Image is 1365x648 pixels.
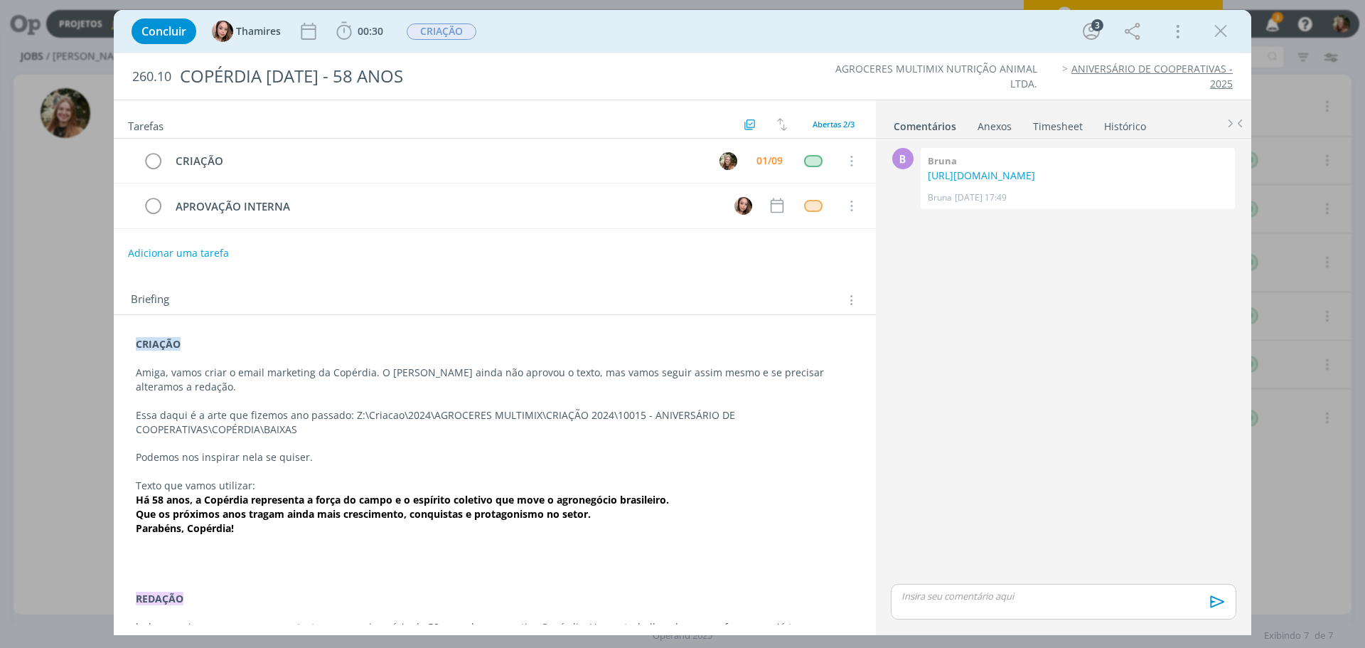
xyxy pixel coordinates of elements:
div: CRIAÇÃO [169,152,706,170]
strong: Há 58 anos, a Copérdia representa a força do campo e o espírito coletivo que move o agronegócio b... [136,493,669,506]
a: Timesheet [1032,113,1083,134]
div: Anexos [978,119,1012,134]
p: Podemos nos inspirar nela se quiser. [136,450,854,464]
a: AGROCERES MULTIMIX NUTRIÇÃO ANIMAL LTDA. [835,62,1037,90]
p: Bruna [928,191,952,204]
span: 00:30 [358,24,383,38]
div: APROVAÇÃO INTERNA [169,198,721,216]
button: TThamires [212,21,281,42]
img: T [734,197,752,215]
strong: Parabéns, Copérdia! [136,521,234,535]
div: dialog [114,10,1251,635]
strong: Que os próximos anos tragam ainda mais crescimento, conquistas e protagonismo no setor. [136,507,591,521]
p: Amiga, vamos criar o email marketing da Copérdia. O [PERSON_NAME] ainda não aprovou o texto, mas ... [136,366,854,394]
img: L [719,152,737,170]
button: CRIAÇÃO [406,23,477,41]
button: Adicionar uma tarefa [127,240,230,266]
span: Tarefas [128,116,164,133]
img: T [212,21,233,42]
a: Comentários [893,113,957,134]
a: [URL][DOMAIN_NAME] [928,169,1035,182]
strong: REDAÇÃO [136,592,183,605]
p: Texto que vamos utilizar: [136,479,854,493]
div: COPÉRDIA [DATE] - 58 ANOS [174,59,769,94]
img: arrow-down-up.svg [777,118,787,131]
b: Bruna [928,154,957,167]
span: 260.10 [132,69,171,85]
button: 00:30 [333,20,387,43]
span: Briefing [131,291,169,309]
div: B [892,148,914,169]
button: L [717,150,739,171]
button: 3 [1080,20,1103,43]
a: ANIVERSÁRIO DE COOPERATIVAS - 2025 [1071,62,1233,90]
span: [DATE] 17:49 [955,191,1007,204]
a: Histórico [1103,113,1147,134]
p: Essa daqui é a arte que fizemos ano passado: Z:\Criacao\2024\AGROCERES MULTIMIX\CRIAÇÃO 2024\1001... [136,408,854,437]
button: Concluir [132,18,196,44]
div: 3 [1091,19,1103,31]
button: T [732,195,754,216]
span: Abertas 2/3 [813,119,855,129]
span: Concluir [141,26,186,37]
span: CRIAÇÃO [407,23,476,40]
strong: CRIAÇÃO [136,337,181,351]
div: 01/09 [756,156,783,166]
span: Thamires [236,26,281,36]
